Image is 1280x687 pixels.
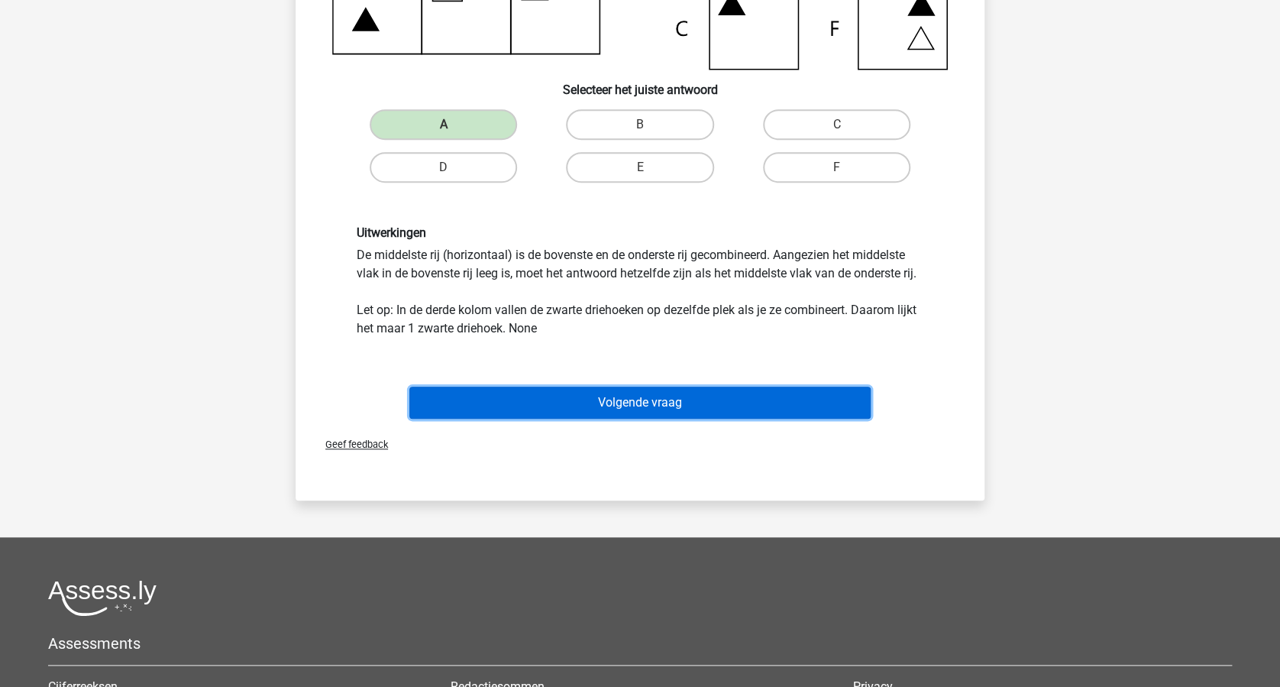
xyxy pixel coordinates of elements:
[48,634,1232,653] h5: Assessments
[370,152,517,183] label: D
[763,109,910,140] label: C
[370,109,517,140] label: A
[357,225,923,240] h6: Uitwerkingen
[566,109,713,140] label: B
[313,439,388,450] span: Geef feedback
[345,225,935,338] div: De middelste rij (horizontaal) is de bovenste en de onderste rij gecombineerd. Aangezien het midd...
[48,580,157,616] img: Assessly logo
[409,387,871,419] button: Volgende vraag
[763,152,910,183] label: F
[566,152,713,183] label: E
[320,70,960,97] h6: Selecteer het juiste antwoord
